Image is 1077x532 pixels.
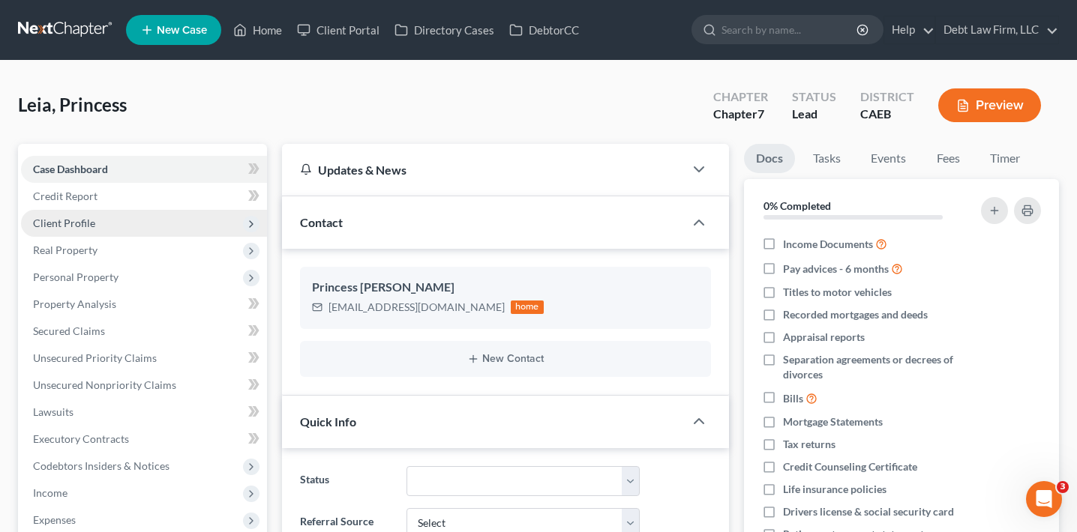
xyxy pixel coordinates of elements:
div: [EMAIL_ADDRESS][DOMAIN_NAME] [328,300,505,315]
a: Debt Law Firm, LLC [936,16,1058,43]
a: Client Portal [289,16,387,43]
a: Property Analysis [21,291,267,318]
a: Unsecured Priority Claims [21,345,267,372]
a: Directory Cases [387,16,502,43]
a: Fees [924,144,972,173]
div: Chapter [713,88,768,106]
span: Leia, Princess [18,94,127,115]
span: Income [33,486,67,499]
a: Docs [744,144,795,173]
div: Lead [792,106,836,123]
span: Property Analysis [33,297,116,310]
a: Credit Report [21,183,267,210]
span: Lawsuits [33,405,73,418]
a: Help [884,16,934,43]
div: Status [792,88,836,106]
span: Pay advices - 6 months [783,262,889,276]
span: Quick Info [300,414,356,429]
span: Contact [300,215,343,229]
span: Titles to motor vehicles [783,285,892,300]
span: Appraisal reports [783,330,865,345]
div: District [860,88,914,106]
a: Tasks [801,144,853,173]
a: Lawsuits [21,399,267,426]
span: Secured Claims [33,324,105,337]
div: Chapter [713,106,768,123]
input: Search by name... [721,16,859,43]
button: Preview [938,88,1041,122]
span: Unsecured Nonpriority Claims [33,378,176,391]
a: Events [859,144,918,173]
label: Status [292,466,399,496]
span: 3 [1057,481,1069,493]
span: Credit Counseling Certificate [783,459,917,474]
span: Drivers license & social security card [783,504,954,519]
a: Executory Contracts [21,426,267,453]
span: Recorded mortgages and deeds [783,307,928,322]
a: Timer [978,144,1032,173]
div: Updates & News [300,162,666,178]
div: CAEB [860,106,914,123]
span: Bills [783,391,803,406]
span: Tax returns [783,437,835,452]
iframe: Intercom live chat [1026,481,1062,517]
span: New Case [157,25,207,36]
button: New Contact [312,353,699,365]
a: DebtorCC [502,16,586,43]
span: Separation agreements or decrees of divorces [783,352,967,382]
span: Unsecured Priority Claims [33,351,157,364]
span: Client Profile [33,217,95,229]
span: Personal Property [33,270,118,283]
span: Life insurance policies [783,482,886,497]
span: Credit Report [33,190,97,202]
span: Executory Contracts [33,432,129,445]
a: Home [226,16,289,43]
div: Princess [PERSON_NAME] [312,279,699,297]
span: Expenses [33,513,76,526]
a: Secured Claims [21,318,267,345]
span: Codebtors Insiders & Notices [33,459,169,472]
a: Case Dashboard [21,156,267,183]
a: Unsecured Nonpriority Claims [21,372,267,399]
strong: 0% Completed [763,199,831,212]
span: Case Dashboard [33,163,108,175]
span: Real Property [33,244,97,256]
span: Mortgage Statements [783,414,883,429]
span: Income Documents [783,237,873,252]
span: 7 [757,106,764,121]
div: home [511,300,544,314]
